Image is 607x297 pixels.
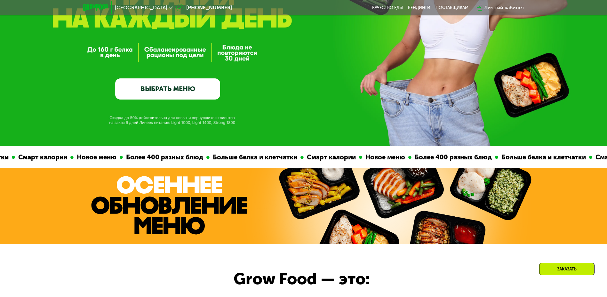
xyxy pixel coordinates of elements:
[176,4,232,12] a: [PHONE_NUMBER]
[115,78,220,100] a: ВЫБРАТЬ МЕНЮ
[484,4,524,12] div: Личный кабинет
[496,152,587,162] div: Больше белка и клетчатки
[410,152,493,162] div: Более 400 разных блюд
[539,263,595,275] div: Заказать
[234,267,395,291] div: Grow Food — это:
[302,152,357,162] div: Смарт калории
[360,152,406,162] div: Новое меню
[115,5,167,10] span: [GEOGRAPHIC_DATA]
[72,152,118,162] div: Новое меню
[435,5,468,10] div: поставщикам
[208,152,299,162] div: Больше белка и клетчатки
[121,152,204,162] div: Более 400 разных блюд
[13,152,68,162] div: Смарт калории
[408,5,430,10] a: Вендинги
[372,5,403,10] a: Качество еды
